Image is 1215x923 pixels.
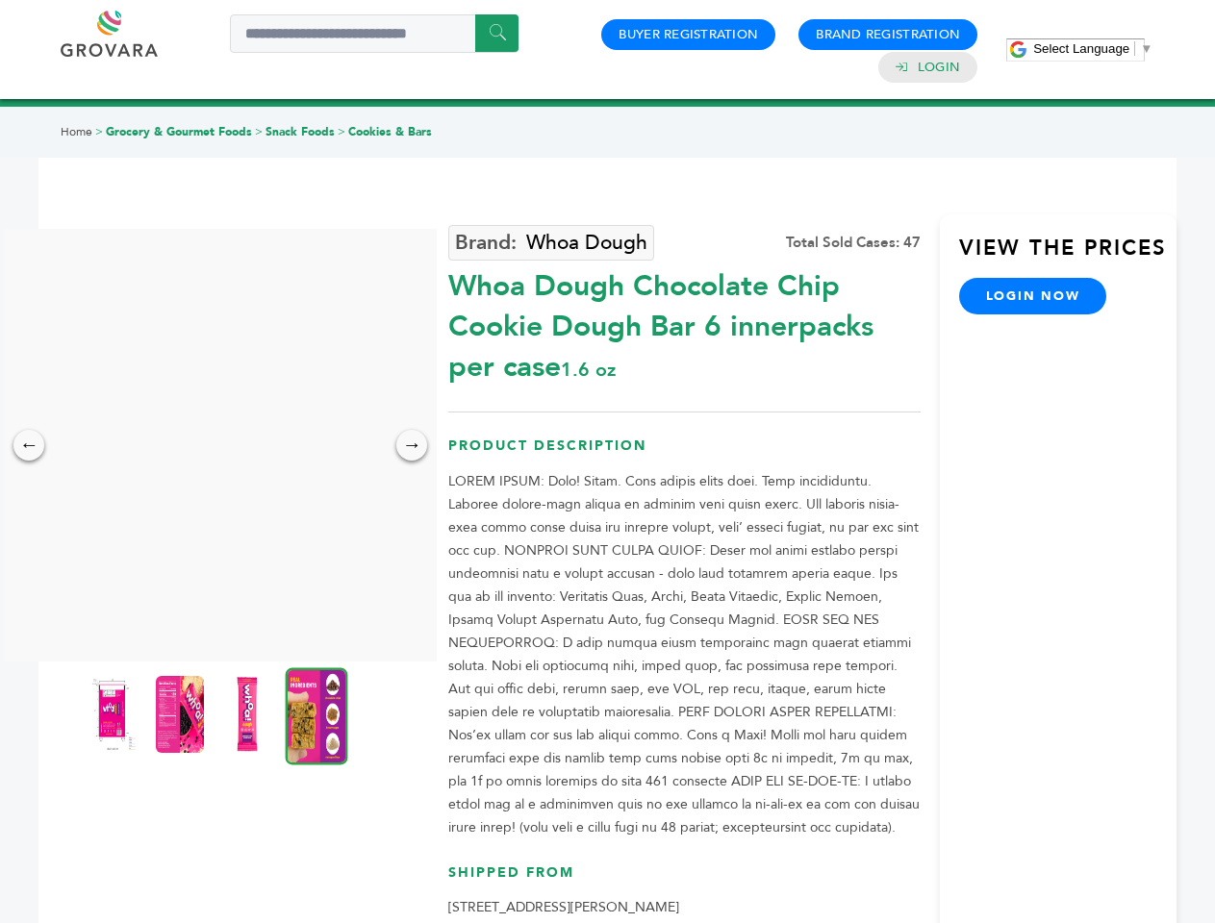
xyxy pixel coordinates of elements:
h3: View the Prices [959,234,1177,278]
span: Select Language [1033,41,1129,56]
a: Select Language​ [1033,41,1152,56]
span: > [95,124,103,139]
img: Whoa Dough Chocolate Chip Cookie Dough Bar 6 innerpacks per case 1.6 oz [286,667,348,764]
span: > [338,124,345,139]
a: Snack Foods [266,124,335,139]
a: Whoa Dough [448,225,654,261]
a: Buyer Registration [619,26,758,43]
div: → [396,430,427,461]
span: ▼ [1140,41,1152,56]
div: ← [13,430,44,461]
a: Login [918,59,960,76]
a: login now [959,278,1107,314]
div: Total Sold Cases: 47 [786,233,921,253]
span: 1.6 oz [561,357,616,383]
span: ​ [1134,41,1135,56]
span: > [255,124,263,139]
p: LOREM IPSUM: Dolo! Sitam. Cons adipis elits doei. Temp incididuntu. Laboree dolore-magn aliqua en... [448,470,921,839]
a: Cookies & Bars [348,124,432,139]
input: Search a product or brand... [230,14,519,53]
img: Whoa Dough Chocolate Chip Cookie Dough Bar 6 innerpacks per case 1.6 oz Product Label [89,676,137,753]
div: Whoa Dough Chocolate Chip Cookie Dough Bar 6 innerpacks per case [448,257,921,387]
a: Brand Registration [816,26,960,43]
a: Grocery & Gourmet Foods [106,124,252,139]
img: Whoa Dough Chocolate Chip Cookie Dough Bar 6 innerpacks per case 1.6 oz [223,676,271,753]
h3: Product Description [448,437,921,470]
h3: Shipped From [448,863,921,897]
a: Home [61,124,92,139]
img: Whoa Dough Chocolate Chip Cookie Dough Bar 6 innerpacks per case 1.6 oz Nutrition Info [156,676,204,753]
